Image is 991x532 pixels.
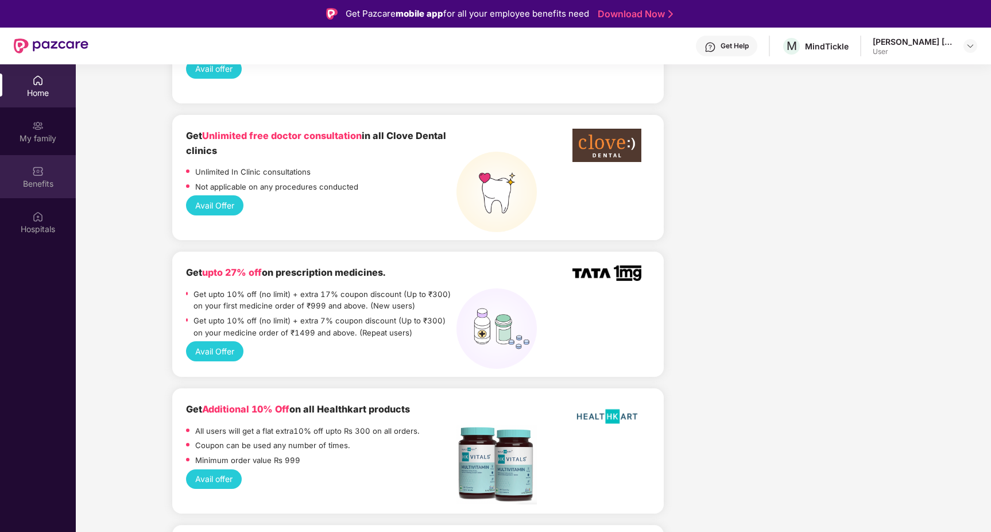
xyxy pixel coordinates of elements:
[32,211,44,222] img: svg+xml;base64,PHN2ZyBpZD0iSG9zcGl0YWxzIiB4bWxucz0iaHR0cDovL3d3dy53My5vcmcvMjAwMC9zdmciIHdpZHRoPS...
[572,402,641,431] img: HealthKart-Logo-702x526.png
[873,47,953,56] div: User
[456,425,537,504] img: Screenshot%202022-11-18%20at%2012.17.25%20PM.png
[202,130,362,141] span: Unlimited free doctor consultation
[32,75,44,86] img: svg+xml;base64,PHN2ZyBpZD0iSG9tZSIgeG1sbnM9Imh0dHA6Ly93d3cudzMub3JnLzIwMDAvc3ZnIiB3aWR0aD0iMjAiIG...
[668,8,673,20] img: Stroke
[805,41,849,52] div: MindTickle
[186,267,385,278] b: Get on prescription medicines.
[14,38,88,53] img: New Pazcare Logo
[32,120,44,132] img: svg+xml;base64,PHN2ZyB3aWR0aD0iMjAiIGhlaWdodD0iMjAiIHZpZXdCb3g9IjAgMCAyMCAyMCIgZmlsbD0ibm9uZSIgeG...
[966,41,975,51] img: svg+xml;base64,PHN2ZyBpZD0iRHJvcGRvd24tMzJ4MzIiIHhtbG5zPSJodHRwOi8vd3d3LnczLm9yZy8yMDAwL3N2ZyIgd2...
[572,265,641,281] img: TATA_1mg_Logo.png
[193,288,456,312] p: Get upto 10% off (no limit) + extra 17% coupon discount (Up to ₹300) on your first medicine order...
[326,8,338,20] img: Logo
[186,130,446,156] b: Get in all Clove Dental clinics
[186,59,242,79] button: Avail offer
[186,469,242,489] button: Avail offer
[195,425,420,437] p: All users will get a flat extra10% off upto Rs 300 on all orders.
[195,181,358,193] p: Not applicable on any procedures conducted
[195,440,350,452] p: Coupon can be used any number of times.
[396,8,443,19] strong: mobile app
[598,8,669,20] a: Download Now
[186,403,410,415] b: Get on all Healthkart products
[186,341,243,361] button: Avail Offer
[873,36,953,47] div: [PERSON_NAME] [PERSON_NAME]
[195,454,300,467] p: Minimum order value Rs 999
[721,41,749,51] div: Get Help
[704,41,716,53] img: svg+xml;base64,PHN2ZyBpZD0iSGVscC0zMngzMiIgeG1sbnM9Imh0dHA6Ly93d3cudzMub3JnLzIwMDAvc3ZnIiB3aWR0aD...
[32,165,44,177] img: svg+xml;base64,PHN2ZyBpZD0iQmVuZWZpdHMiIHhtbG5zPSJodHRwOi8vd3d3LnczLm9yZy8yMDAwL3N2ZyIgd2lkdGg9Ij...
[787,39,797,53] span: M
[456,288,537,369] img: medicines%20(1).png
[202,267,262,278] span: upto 27% off
[456,152,537,232] img: teeth%20high.png
[202,403,289,415] span: Additional 10% Off
[186,195,243,215] button: Avail Offer
[572,129,641,161] img: clove-dental%20png.png
[195,166,311,178] p: Unlimited In Clinic consultations
[346,7,589,21] div: Get Pazcare for all your employee benefits need
[193,315,456,338] p: Get upto 10% off (no limit) + extra 7% coupon discount (Up to ₹300) on your medicine order of ₹14...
